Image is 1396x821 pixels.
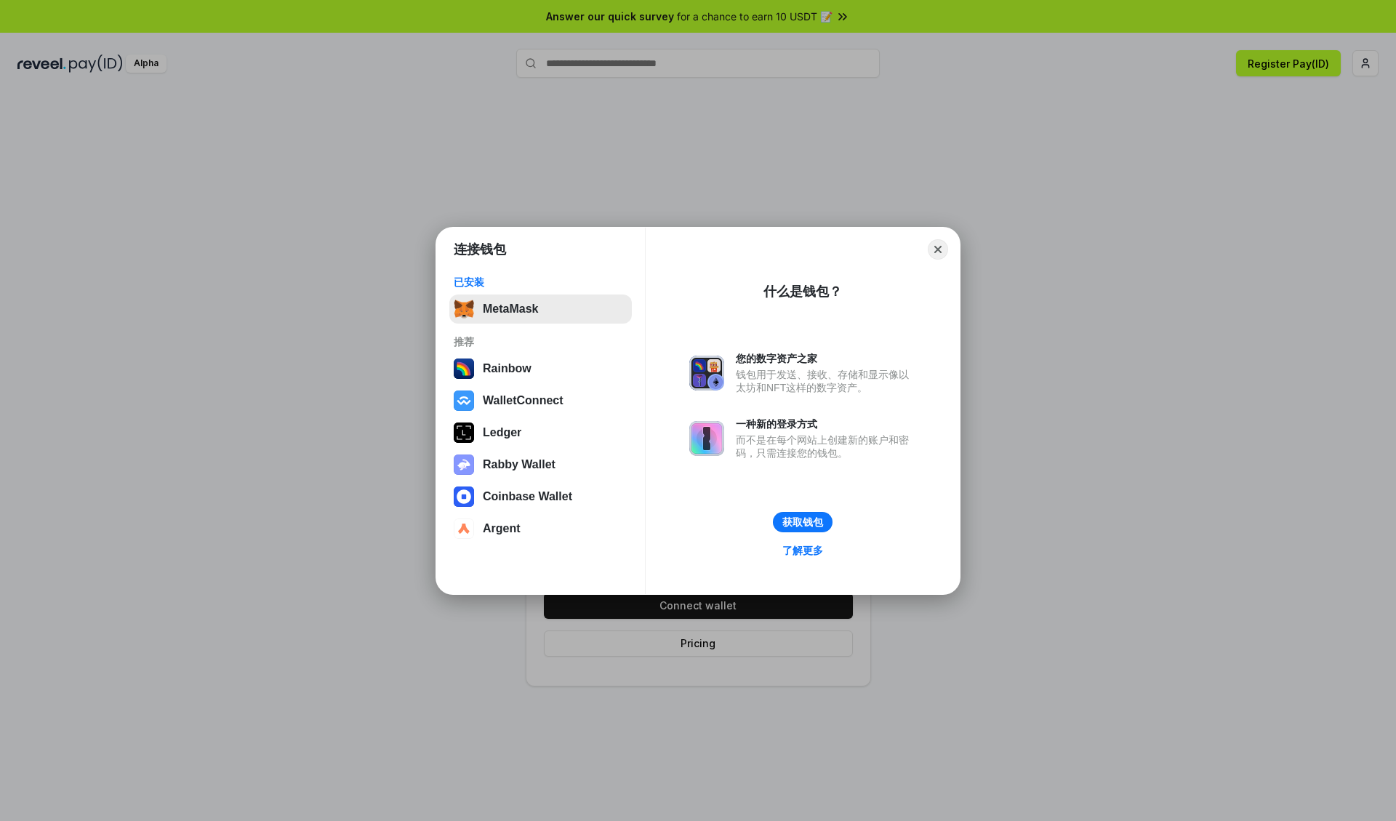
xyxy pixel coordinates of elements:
[454,422,474,443] img: svg+xml,%3Csvg%20xmlns%3D%22http%3A%2F%2Fwww.w3.org%2F2000%2Fsvg%22%20width%3D%2228%22%20height%3...
[449,514,632,543] button: Argent
[483,426,521,439] div: Ledger
[483,522,521,535] div: Argent
[736,368,916,394] div: 钱包用于发送、接收、存储和显示像以太坊和NFT这样的数字资产。
[449,482,632,511] button: Coinbase Wallet
[782,516,823,529] div: 获取钱包
[483,362,531,375] div: Rainbow
[454,359,474,379] img: svg+xml,%3Csvg%20width%3D%22120%22%20height%3D%22120%22%20viewBox%3D%220%200%20120%20120%22%20fil...
[773,512,833,532] button: 获取钱包
[689,356,724,391] img: svg+xml,%3Csvg%20xmlns%3D%22http%3A%2F%2Fwww.w3.org%2F2000%2Fsvg%22%20fill%3D%22none%22%20viewBox...
[449,418,632,447] button: Ledger
[483,490,572,503] div: Coinbase Wallet
[454,486,474,507] img: svg+xml,%3Csvg%20width%3D%2228%22%20height%3D%2228%22%20viewBox%3D%220%200%2028%2028%22%20fill%3D...
[689,421,724,456] img: svg+xml,%3Csvg%20xmlns%3D%22http%3A%2F%2Fwww.w3.org%2F2000%2Fsvg%22%20fill%3D%22none%22%20viewBox...
[454,276,627,289] div: 已安装
[928,239,948,260] button: Close
[454,241,506,258] h1: 连接钱包
[454,335,627,348] div: 推荐
[782,544,823,557] div: 了解更多
[454,518,474,539] img: svg+xml,%3Csvg%20width%3D%2228%22%20height%3D%2228%22%20viewBox%3D%220%200%2028%2028%22%20fill%3D...
[736,352,916,365] div: 您的数字资产之家
[449,295,632,324] button: MetaMask
[736,417,916,430] div: 一种新的登录方式
[454,299,474,319] img: svg+xml,%3Csvg%20fill%3D%22none%22%20height%3D%2233%22%20viewBox%3D%220%200%2035%2033%22%20width%...
[454,391,474,411] img: svg+xml,%3Csvg%20width%3D%2228%22%20height%3D%2228%22%20viewBox%3D%220%200%2028%2028%22%20fill%3D...
[449,354,632,383] button: Rainbow
[449,450,632,479] button: Rabby Wallet
[454,454,474,475] img: svg+xml,%3Csvg%20xmlns%3D%22http%3A%2F%2Fwww.w3.org%2F2000%2Fsvg%22%20fill%3D%22none%22%20viewBox...
[449,386,632,415] button: WalletConnect
[483,458,555,471] div: Rabby Wallet
[736,433,916,460] div: 而不是在每个网站上创建新的账户和密码，只需连接您的钱包。
[763,283,842,300] div: 什么是钱包？
[774,541,832,560] a: 了解更多
[483,303,538,316] div: MetaMask
[483,394,563,407] div: WalletConnect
